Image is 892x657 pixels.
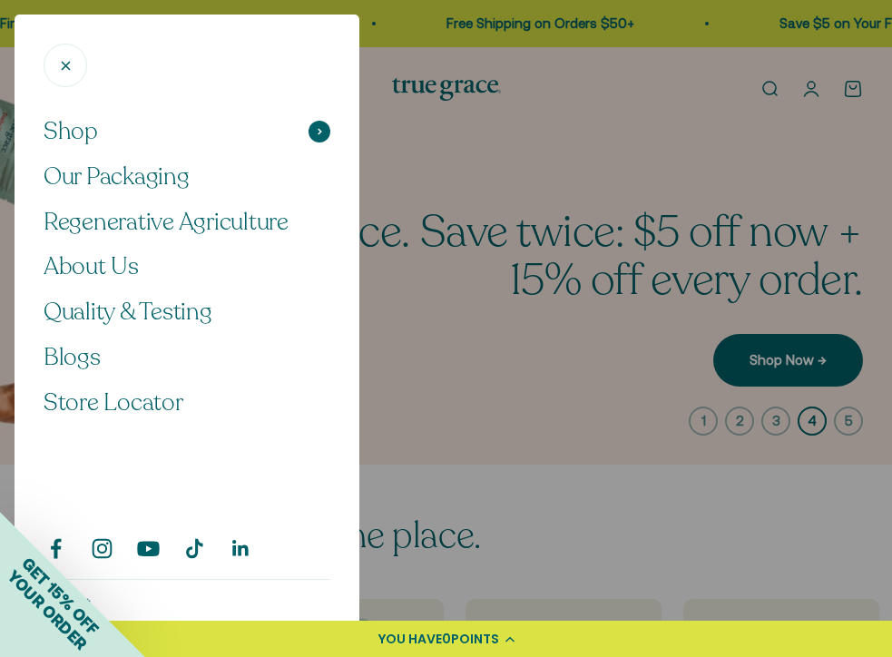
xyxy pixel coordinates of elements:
span: GET 15% OFF [18,554,103,638]
span: Regenerative Agriculture [44,206,289,238]
span: YOU HAVE [378,630,442,648]
span: Blogs [44,341,101,373]
a: Store Locator [44,387,330,418]
a: About Us [44,251,330,282]
span: POINTS [451,630,499,648]
a: Follow on LinkedIn [229,536,253,561]
span: About Us [44,250,139,282]
a: Follow on TikTok [182,536,207,561]
button: Shop [44,116,330,147]
span: Shop [44,116,98,147]
span: 0 [442,630,451,648]
span: YOUR ORDER [4,566,91,653]
span: Our Packaging [44,161,190,192]
a: Follow on YouTube [136,536,161,561]
a: Regenerative Agriculture [44,207,330,238]
a: Our Packaging [44,162,330,192]
a: Quality & Testing [44,297,330,328]
button: Close [44,44,87,87]
a: Blogs [44,342,330,373]
span: Store Locator [44,387,183,418]
span: Quality & Testing [44,296,212,328]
